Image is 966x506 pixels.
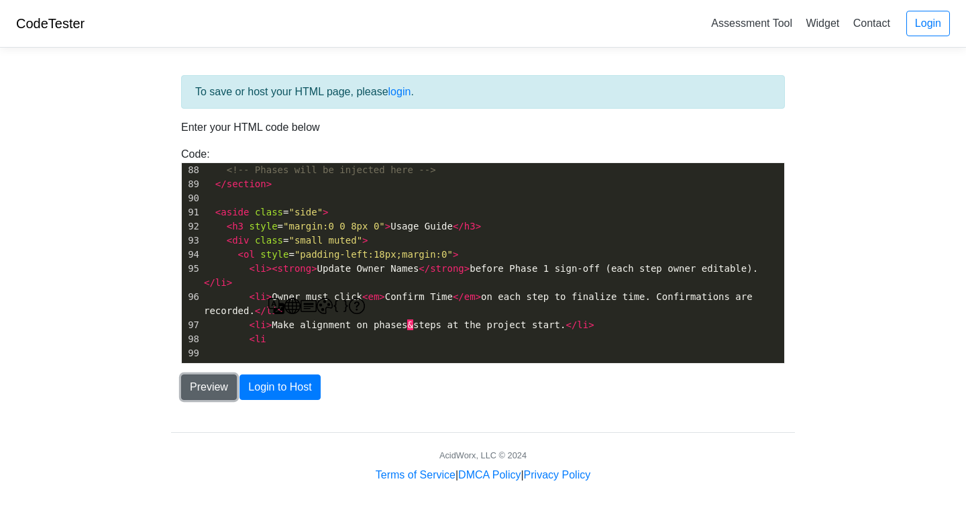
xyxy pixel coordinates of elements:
span: > [476,291,481,302]
span: < [227,235,232,246]
div: 99 [182,346,201,360]
button: Login to Host [239,374,320,400]
span: < [249,319,254,330]
div: Code: [171,146,795,364]
span: li [255,334,266,344]
div: 98 [182,332,201,346]
span: > [385,221,390,232]
span: >< [266,263,278,274]
div: 96 [182,290,201,304]
span: < [215,207,221,217]
span: = Usage Guide [204,221,481,232]
div: 95 [182,262,201,276]
span: Update Owner Names before Phase 1 sign-off (each step owner editable). [204,263,758,288]
div: 92 [182,219,201,234]
span: class [255,207,283,217]
a: CodeTester [16,16,85,31]
span: section [227,179,266,189]
span: em [368,291,379,302]
span: < [227,221,232,232]
span: "small muted" [288,235,362,246]
span: > [266,291,272,302]
button: Preview [181,374,237,400]
span: Make alignment on phases steps at the project start. [204,319,594,330]
span: </ [204,277,215,288]
span: <!-- Phases will be injected here --> [227,164,436,175]
span: "side" [288,207,323,217]
span: > [379,291,384,302]
span: & [407,319,413,330]
a: Assessment Tool [706,12,798,34]
span: < [249,263,254,274]
div: 90 [182,191,201,205]
span: div [232,235,249,246]
div: 94 [182,248,201,262]
span: li [577,319,588,330]
span: li [255,291,266,302]
span: Owner must click Confirm Time on each step to finalize time. Confirmations are recorded. [204,291,758,316]
span: = [204,235,368,246]
a: Terms of Service [376,469,455,480]
span: "margin:0 0 8px 0" [283,221,385,232]
span: > [453,249,458,260]
span: = [204,249,458,260]
a: Widget [800,12,845,34]
span: li [215,277,227,288]
span: em [464,291,476,302]
span: h3 [232,221,244,232]
a: Privacy Policy [524,469,591,480]
span: strong [430,263,464,274]
span: > [227,277,232,288]
p: Enter your HTML code below [181,119,785,136]
span: </ [419,263,430,274]
span: class [255,235,283,246]
span: "padding-left:18px;margin:0" [294,249,453,260]
span: aside [221,207,249,217]
div: 93 [182,234,201,248]
span: > [311,263,317,274]
span: > [464,263,470,274]
div: AcidWorx, LLC © 2024 [439,449,527,462]
a: Login [906,11,950,36]
div: 89 [182,177,201,191]
span: </ [566,319,577,330]
span: < [249,291,254,302]
span: > [588,319,594,330]
span: style [249,221,277,232]
span: < [362,291,368,302]
span: = [204,207,329,217]
span: < [238,249,244,260]
span: li [255,319,266,330]
a: DMCA Policy [458,469,521,480]
span: </ [453,291,464,302]
span: ol [244,249,255,260]
span: h3 [464,221,476,232]
a: login [388,86,411,97]
span: < [249,334,254,344]
span: > [362,235,368,246]
span: </ [453,221,464,232]
span: style [260,249,288,260]
div: 91 [182,205,201,219]
span: li [266,305,278,316]
div: To save or host your HTML page, please . [181,75,785,109]
a: Contact [848,12,896,34]
span: strong [278,263,312,274]
span: > [323,207,328,217]
div: 88 [182,163,201,177]
span: li [255,263,266,274]
span: > [266,319,272,330]
div: | | [376,467,590,483]
span: > [476,221,481,232]
div: 97 [182,318,201,332]
span: </ [215,179,227,189]
span: </ [255,305,266,316]
span: > [266,179,272,189]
